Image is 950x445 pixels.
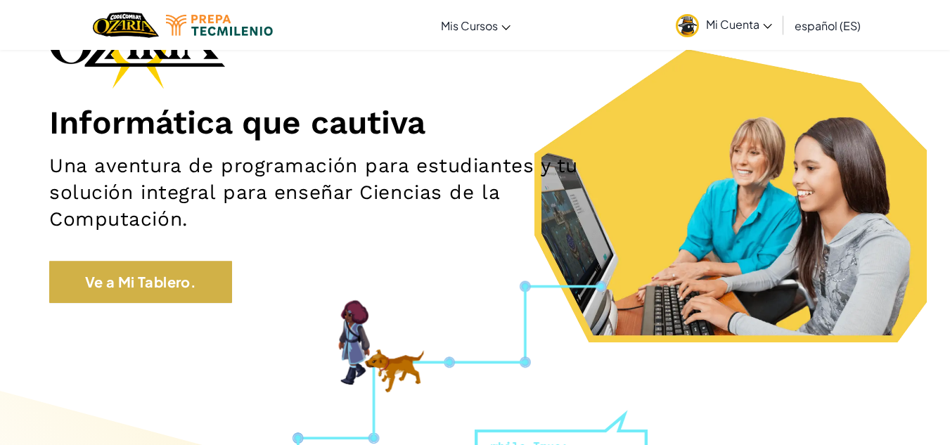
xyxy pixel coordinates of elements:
a: Mis Cursos [434,6,518,44]
img: Home [93,11,158,39]
img: avatar [676,14,699,37]
span: español (ES) [795,18,861,33]
a: Ozaria by CodeCombat logo [93,11,158,39]
a: Ve a Mi Tablero. [49,261,232,303]
h2: Una aventura de programación para estudiantes y tu solución integral para enseñar Ciencias de la ... [49,153,620,233]
h1: Informática que cautiva [49,103,901,142]
a: Mi Cuenta [669,3,779,47]
img: Tecmilenio logo [166,15,273,36]
a: español (ES) [788,6,868,44]
span: Mi Cuenta [706,17,772,32]
span: Mis Cursos [441,18,498,33]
